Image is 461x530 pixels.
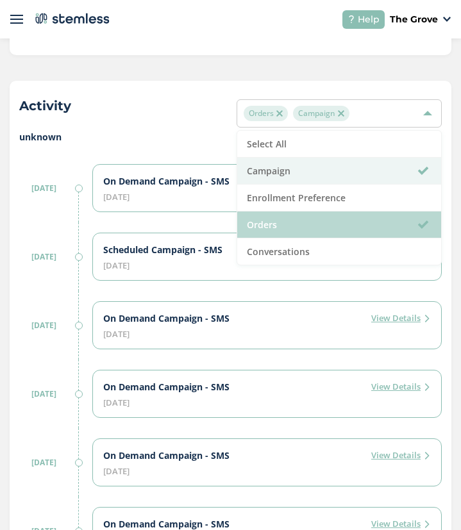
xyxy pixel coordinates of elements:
label: On Demand Campaign - SMS [103,449,230,462]
label: [DATE] [19,457,77,468]
label: On Demand Campaign - SMS [103,381,230,393]
label: [DATE] [19,183,77,194]
li: Enrollment Preference [237,185,441,211]
div: [DATE] [103,261,431,270]
li: Select All [237,131,441,158]
img: icon-arrow-right-e68ea530.svg [423,315,431,322]
label: Scheduled Campaign - SMS [103,244,222,256]
div: [DATE] [103,330,431,338]
label: [DATE] [19,320,77,331]
img: icon-close-accent-8a337256.svg [276,110,283,117]
label: On Demand Campaign - SMS [103,312,230,325]
img: icon-arrow-right-e68ea530.svg [423,452,431,460]
img: icon-close-accent-8a337256.svg [338,110,344,117]
li: Orders [237,211,441,238]
img: icon-menu-open-1b7a8edd.svg [10,13,23,26]
label: View Details [371,381,431,393]
li: Campaign [237,158,441,185]
label: View Details [371,449,431,462]
span: Help [358,13,380,26]
label: On Demand Campaign - SMS [103,175,230,188]
label: [DATE] [19,388,77,400]
div: [DATE] [103,467,431,476]
li: Conversations [237,238,441,265]
div: [DATE] [103,399,431,407]
span: Campaign [293,106,349,121]
h2: Activity [19,97,71,115]
img: icon-arrow-right-e68ea530.svg [423,383,431,391]
label: View Details [371,312,431,325]
div: [DATE] [103,193,431,201]
img: icon-help-white-03924b79.svg [348,15,355,23]
img: icon_down-arrow-small-66adaf34.svg [443,17,451,22]
span: Orders [244,106,288,121]
label: unknown [19,130,442,144]
p: The Grove [390,13,438,26]
label: [DATE] [19,251,77,263]
img: logo-dark-0685b13c.svg [33,9,110,28]
iframe: Chat Widget [397,468,461,530]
